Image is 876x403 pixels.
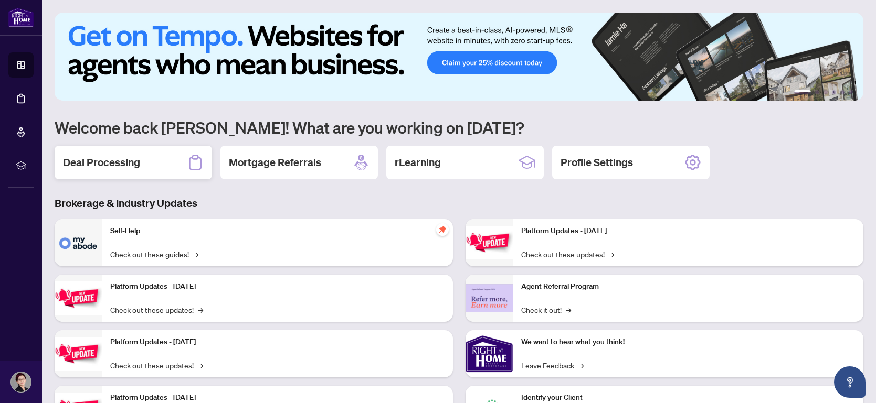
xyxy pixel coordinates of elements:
img: Platform Updates - September 16, 2025 [55,281,102,314]
img: We want to hear what you think! [466,330,513,377]
button: 2 [815,90,819,94]
a: Check out these updates!→ [110,304,203,315]
p: Agent Referral Program [521,281,856,292]
a: Check it out!→ [521,304,571,315]
a: Check out these updates!→ [110,360,203,371]
p: Self-Help [110,225,445,237]
img: Profile Icon [11,372,31,392]
img: logo [8,8,34,27]
span: → [198,360,203,371]
h3: Brokerage & Industry Updates [55,196,863,211]
img: Self-Help [55,219,102,266]
button: 6 [849,90,853,94]
span: → [609,248,614,260]
h2: rLearning [395,155,441,170]
span: → [566,304,571,315]
span: → [198,304,203,315]
span: → [578,360,584,371]
h1: Welcome back [PERSON_NAME]! What are you working on [DATE]? [55,117,863,137]
a: Check out these guides!→ [110,248,198,260]
button: 5 [840,90,845,94]
button: Open asap [834,366,866,398]
span: pushpin [436,223,449,236]
img: Platform Updates - July 21, 2025 [55,337,102,370]
a: Check out these updates!→ [521,248,614,260]
img: Platform Updates - June 23, 2025 [466,226,513,259]
button: 1 [794,90,811,94]
h2: Profile Settings [561,155,633,170]
button: 3 [824,90,828,94]
p: Platform Updates - [DATE] [110,336,445,348]
button: 4 [832,90,836,94]
h2: Deal Processing [63,155,140,170]
p: Platform Updates - [DATE] [521,225,856,237]
a: Leave Feedback→ [521,360,584,371]
h2: Mortgage Referrals [229,155,321,170]
p: We want to hear what you think! [521,336,856,348]
p: Platform Updates - [DATE] [110,281,445,292]
img: Agent Referral Program [466,284,513,313]
img: Slide 0 [55,13,863,101]
span: → [193,248,198,260]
